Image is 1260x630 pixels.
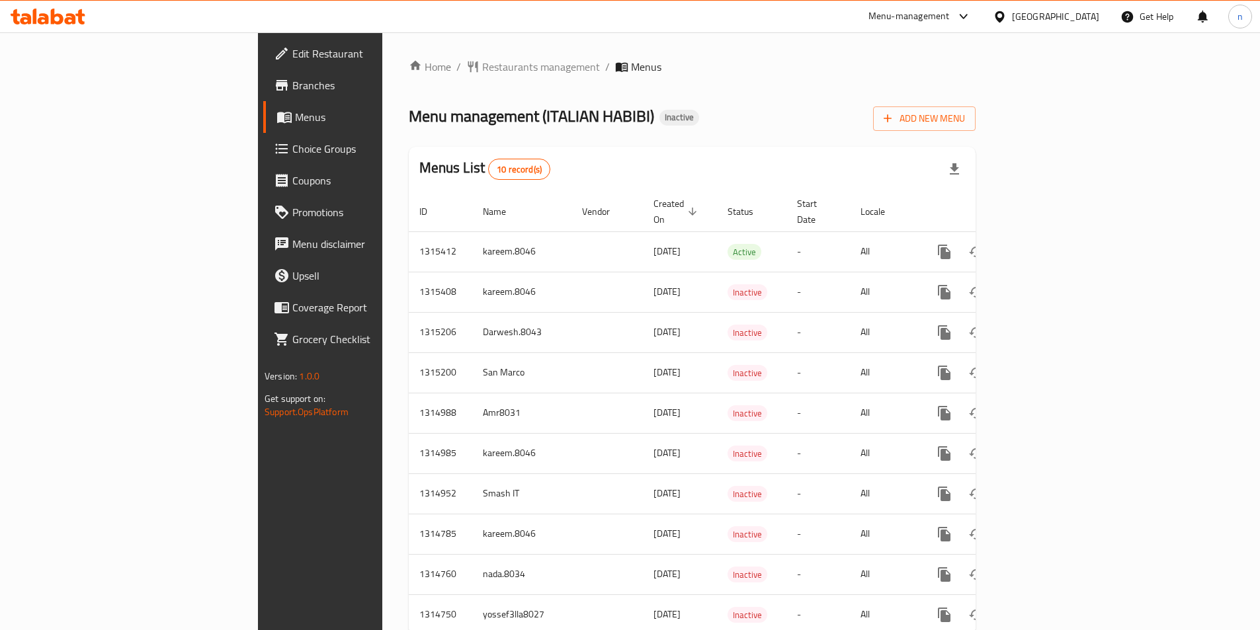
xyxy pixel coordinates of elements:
a: Coupons [263,165,468,196]
td: All [850,272,918,312]
span: [DATE] [653,525,681,542]
span: Locale [861,204,902,219]
a: Menus [263,101,468,133]
button: Change Status [960,397,992,429]
button: Add New Menu [873,106,976,131]
span: Active [728,245,761,260]
div: Inactive [728,607,767,623]
span: [DATE] [653,444,681,461]
span: Name [483,204,523,219]
a: Menu disclaimer [263,228,468,260]
th: Actions [918,192,1066,232]
td: - [786,231,850,272]
span: Promotions [292,204,458,220]
div: Export file [939,153,970,185]
div: Menu-management [868,9,950,24]
button: Change Status [960,276,992,308]
td: Darwesh.8043 [472,312,571,352]
span: Inactive [728,527,767,542]
span: Inactive [728,406,767,421]
span: [DATE] [653,323,681,340]
button: more [929,518,960,550]
span: Inactive [728,487,767,502]
td: - [786,554,850,594]
a: Upsell [263,260,468,292]
span: Vendor [582,204,627,219]
h2: Menus List [419,158,550,180]
td: All [850,473,918,514]
div: Inactive [728,446,767,461]
span: [DATE] [653,565,681,582]
td: - [786,473,850,514]
span: Menus [631,59,661,75]
span: ID [419,204,444,219]
span: Coverage Report [292,299,458,315]
button: more [929,276,960,308]
a: Branches [263,69,468,101]
span: Coupons [292,173,458,188]
a: Promotions [263,196,468,228]
li: / [605,59,610,75]
td: All [850,393,918,433]
button: more [929,438,960,469]
span: Restaurants management [482,59,600,75]
span: [DATE] [653,485,681,502]
span: [DATE] [653,606,681,623]
span: Inactive [728,446,767,461]
td: nada.8034 [472,554,571,594]
span: [DATE] [653,243,681,260]
div: [GEOGRAPHIC_DATA] [1012,9,1099,24]
span: Inactive [728,366,767,381]
div: Inactive [659,110,699,126]
span: Menu management ( ITALIAN HABIBI ) [409,101,654,131]
button: Change Status [960,478,992,510]
a: Choice Groups [263,133,468,165]
span: [DATE] [653,364,681,381]
button: more [929,317,960,348]
a: Restaurants management [466,59,600,75]
td: All [850,352,918,393]
span: Created On [653,196,701,227]
td: All [850,554,918,594]
td: Amr8031 [472,393,571,433]
span: Get support on: [265,390,325,407]
button: more [929,397,960,429]
div: Active [728,244,761,260]
a: Edit Restaurant [263,38,468,69]
span: Choice Groups [292,141,458,157]
td: kareem.8046 [472,272,571,312]
a: Coverage Report [263,292,468,323]
td: kareem.8046 [472,231,571,272]
button: Change Status [960,559,992,590]
span: Inactive [659,112,699,123]
span: Add New Menu [884,110,965,127]
span: Start Date [797,196,834,227]
span: [DATE] [653,283,681,300]
button: more [929,559,960,590]
span: 1.0.0 [299,368,319,385]
td: - [786,272,850,312]
div: Inactive [728,365,767,381]
td: kareem.8046 [472,433,571,473]
td: - [786,393,850,433]
span: Inactive [728,608,767,623]
td: All [850,514,918,554]
button: Change Status [960,357,992,389]
button: more [929,478,960,510]
span: Grocery Checklist [292,331,458,347]
div: Inactive [728,486,767,502]
span: Inactive [728,567,767,582]
button: Change Status [960,438,992,469]
span: 10 record(s) [489,163,550,176]
span: Menus [295,109,458,125]
div: Inactive [728,284,767,300]
a: Support.OpsPlatform [265,403,349,420]
td: All [850,312,918,352]
span: Inactive [728,285,767,300]
span: Status [728,204,771,219]
button: more [929,236,960,268]
span: Menu disclaimer [292,236,458,252]
td: kareem.8046 [472,514,571,554]
td: All [850,231,918,272]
